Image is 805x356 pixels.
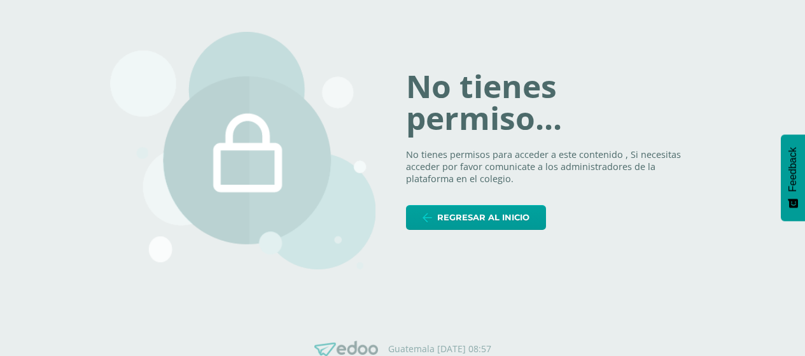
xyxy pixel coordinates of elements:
span: Feedback [787,147,799,192]
img: 403.png [110,32,376,270]
button: Feedback - Mostrar encuesta [781,134,805,221]
a: Regresar al inicio [406,205,546,230]
h1: No tienes permiso... [406,71,695,134]
span: Regresar al inicio [437,206,529,229]
p: Guatemala [DATE] 08:57 [388,343,491,355]
p: No tienes permisos para acceder a este contenido , Si necesitas acceder por favor comunicate a lo... [406,149,695,185]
